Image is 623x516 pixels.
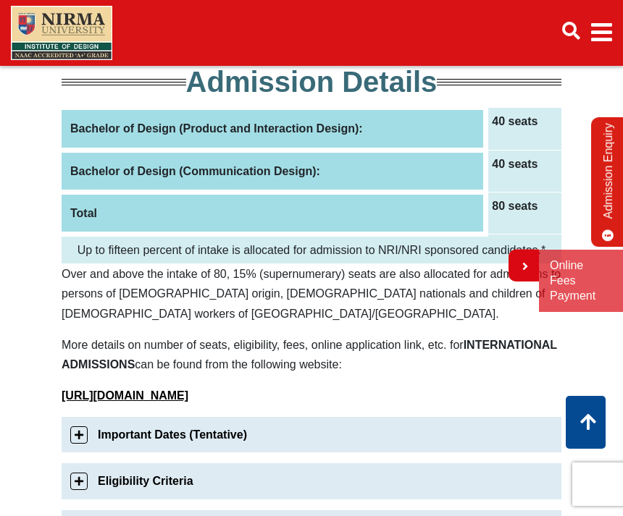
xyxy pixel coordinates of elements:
[62,108,486,150] th: Bachelor of Design (Product and Interaction Design):
[62,264,561,323] p: Over and above the intake of 80, 15% (supernumerary) seats are also allocated for admissions to p...
[62,463,561,499] a: Eligibility Criteria
[62,335,561,374] p: More details on number of seats, eligibility, fees, online application link, etc. for can be foun...
[11,3,612,63] nav: Main navigation
[62,150,486,192] th: Bachelor of Design (Communication Design):
[550,258,612,303] a: Online Fees Payment
[486,192,561,234] td: 80 seats
[486,150,561,192] td: 40 seats
[11,6,112,60] img: main_logo
[62,234,561,263] td: Up to fifteen percent of intake is allocated for admission to NRI/NRI sponsored candidates.
[62,192,486,234] th: Total
[62,389,188,402] a: [URL][DOMAIN_NAME]
[486,108,561,150] td: 40 seats
[62,339,557,371] b: INTERNATIONAL ADMISSIONS
[62,417,561,452] a: Important Dates (Tentative)
[186,66,438,98] span: Admission Details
